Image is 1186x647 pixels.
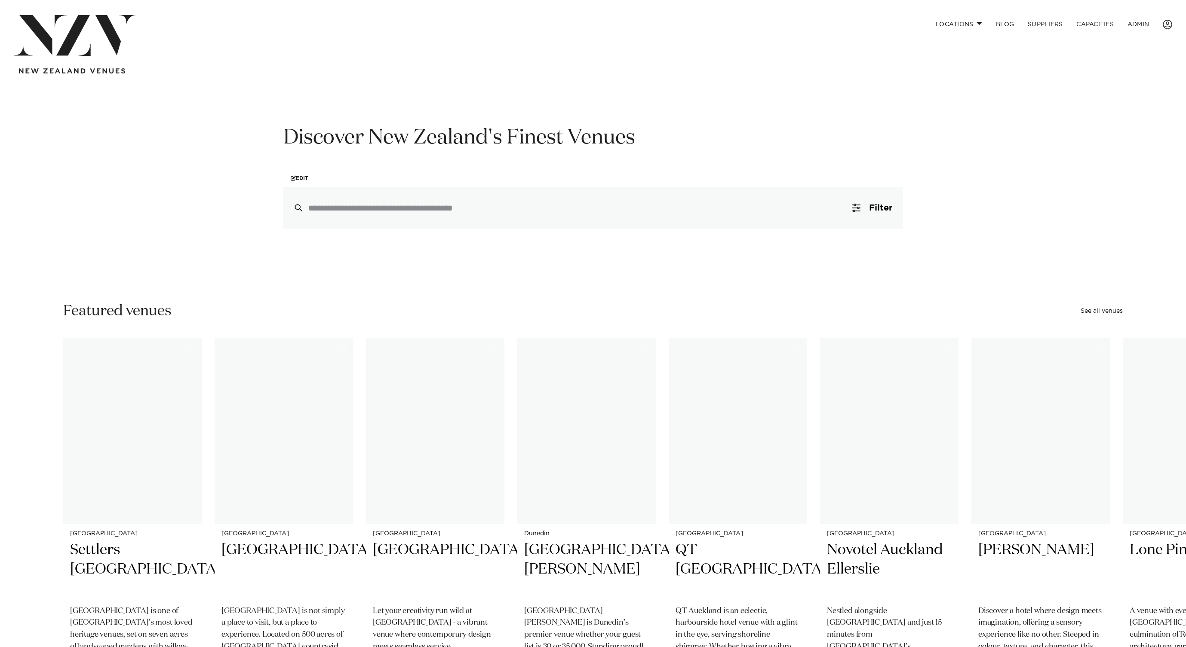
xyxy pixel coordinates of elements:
[221,540,346,598] h2: [GEOGRAPHIC_DATA]
[869,204,892,212] span: Filter
[1081,308,1123,314] a: See all venues
[842,187,903,229] button: Filter
[1021,15,1069,34] a: SUPPLIERS
[827,540,952,598] h2: Novotel Auckland Ellerslie
[827,531,952,537] small: [GEOGRAPHIC_DATA]
[70,540,195,598] h2: Settlers [GEOGRAPHIC_DATA]
[283,169,316,187] a: Edit
[978,540,1103,598] h2: [PERSON_NAME]
[1069,15,1121,34] a: Capacities
[978,531,1103,537] small: [GEOGRAPHIC_DATA]
[676,540,800,598] h2: QT [GEOGRAPHIC_DATA]
[524,531,649,537] small: Dunedin
[989,15,1021,34] a: BLOG
[221,531,346,537] small: [GEOGRAPHIC_DATA]
[373,540,498,598] h2: [GEOGRAPHIC_DATA]
[70,531,195,537] small: [GEOGRAPHIC_DATA]
[19,68,125,74] img: new-zealand-venues-text.png
[63,302,172,321] h2: Featured venues
[283,125,903,152] h1: Discover New Zealand's Finest Venues
[373,531,498,537] small: [GEOGRAPHIC_DATA]
[929,15,989,34] a: Locations
[1121,15,1156,34] a: ADMIN
[14,15,135,56] img: nzv-logo.png
[524,540,649,598] h2: [GEOGRAPHIC_DATA][PERSON_NAME]
[676,531,800,537] small: [GEOGRAPHIC_DATA]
